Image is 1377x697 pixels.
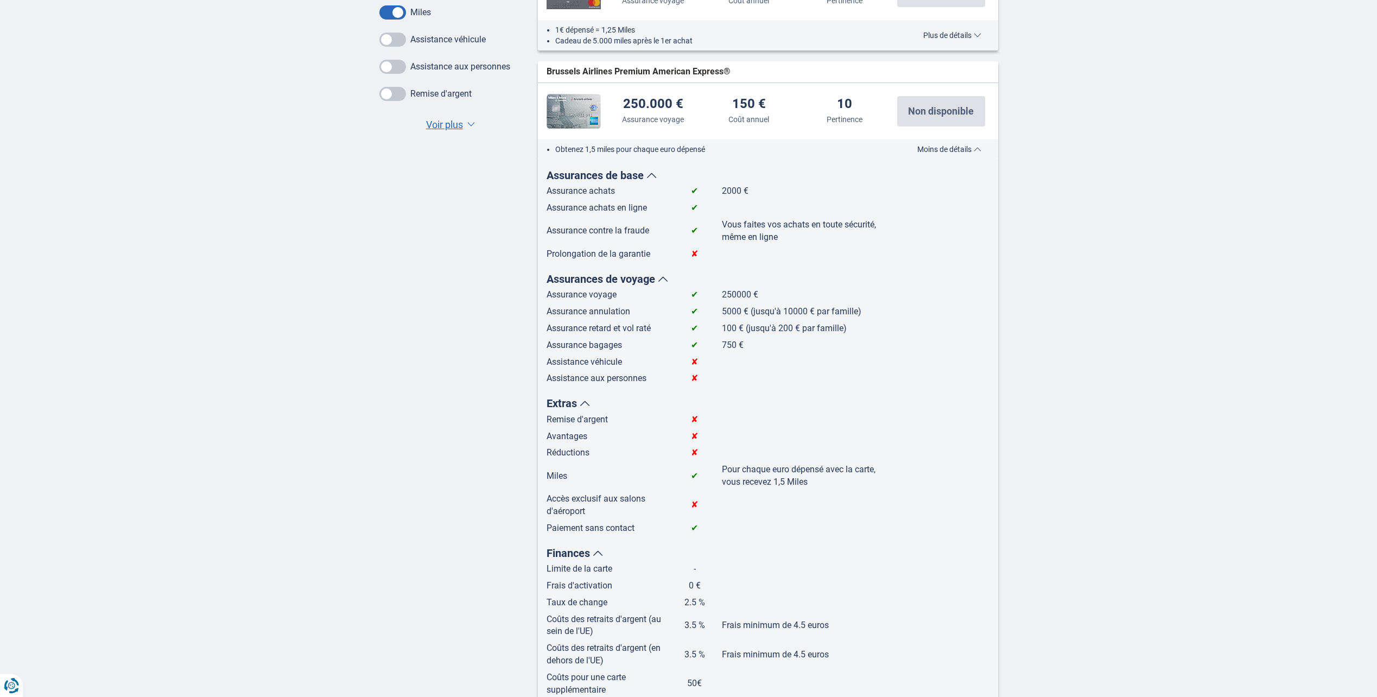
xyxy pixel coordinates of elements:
[674,414,722,430] td: ✘
[547,546,881,561] div: Finances
[555,24,890,35] li: 1€ dépensé = 1,25 Miles
[722,322,881,339] td: 100 € (jusqu'à 200 € par famille)
[674,372,722,385] td: ✘
[674,202,722,219] td: ✔
[722,289,881,306] td: 250000 €
[917,145,981,153] span: Moins de détails
[674,522,722,535] td: ✔
[674,339,722,356] td: ✔
[410,88,472,99] label: Remise d'argent
[674,580,722,597] td: 0 €
[674,306,722,322] td: ✔
[547,522,674,535] td: Paiement sans contact
[722,613,881,643] td: Frais minimum de 4.5 euros
[674,219,722,248] td: ✔
[547,430,674,447] td: Avantages
[674,563,722,580] td: -
[722,339,881,356] td: 750 €
[547,248,674,261] td: Prolongation de la garantie
[547,372,674,385] td: Assistance aux personnes
[547,339,674,356] td: Assurance bagages
[547,289,674,306] td: Assurance voyage
[547,580,674,597] td: Frais d'activation
[674,322,722,339] td: ✔
[909,145,989,154] button: Moins de détails
[722,464,881,493] td: Pour chaque euro dépensé avec la carte, vous recevez 1,5 Miles
[547,94,601,129] img: American Express
[732,97,766,112] div: 150 €
[837,97,852,112] div: 10
[827,114,862,125] div: Pertinence
[908,106,974,116] span: Non disponible
[410,7,431,17] label: Miles
[547,396,881,411] div: Extras
[547,493,674,522] td: Accès exclusif aux salons d'aéroport
[547,322,674,339] td: Assurance retard et vol raté
[555,35,890,46] li: Cadeau de 5.000 miles après le 1er achat
[547,66,731,78] span: Brussels Airlines Premium American Express®
[547,597,674,613] td: Taux de change
[547,642,674,671] td: Coûts des retraits d'argent (en dehors de l'UE)
[722,306,881,322] td: 5000 € (jusqu'à 10000 € par famille)
[547,185,674,202] td: Assurance achats
[547,356,674,373] td: Assistance véhicule
[674,613,722,643] td: 3.5 %
[674,464,722,493] td: ✔
[410,61,510,72] label: Assistance aux personnes
[915,31,989,40] button: Plus de détails
[547,447,674,464] td: Réductions
[623,97,683,112] div: 250.000 €
[622,114,684,125] div: Assurance voyage
[547,271,881,287] div: Assurances de voyage
[410,34,486,45] label: Assistance véhicule
[547,464,674,493] td: Miles
[426,118,463,132] span: Voir plus
[674,248,722,261] td: ✘
[722,219,881,248] td: Vous faites vos achats en toute sécurité, même en ligne
[897,96,985,126] button: Non disponible
[547,306,674,322] td: Assurance annulation
[674,447,722,464] td: ✘
[467,122,475,126] span: ▼
[674,493,722,522] td: ✘
[423,117,478,132] button: Voir plus ▼
[923,31,981,39] span: Plus de détails
[674,597,722,613] td: 2.5 %
[674,430,722,447] td: ✘
[547,563,674,580] td: Limite de la carte
[547,613,674,643] td: Coûts des retraits d'argent (au sein de l'UE)
[728,114,769,125] div: Coût annuel
[722,642,881,671] td: Frais minimum de 4.5 euros
[547,414,674,430] td: Remise d'argent
[722,185,881,202] td: 2000 €
[674,642,722,671] td: 3.5 %
[555,144,890,155] li: Obtenez 1,5 miles pour chaque euro dépensé
[547,168,881,183] div: Assurances de base
[674,356,722,373] td: ✘
[547,202,674,219] td: Assurance achats en ligne
[674,185,722,202] td: ✔
[547,219,674,248] td: Assurance contre la fraude
[674,289,722,306] td: ✔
